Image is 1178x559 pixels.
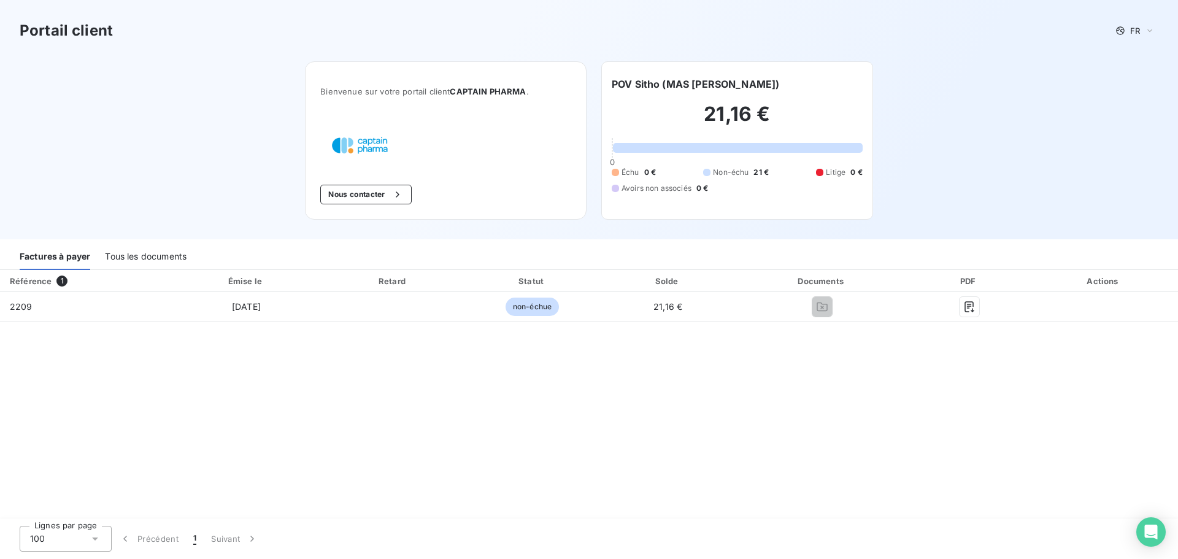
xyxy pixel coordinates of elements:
[10,301,33,312] span: 2209
[713,167,749,178] span: Non-échu
[320,185,411,204] button: Nous contacter
[20,244,90,270] div: Factures à payer
[10,276,52,286] div: Référence
[1130,26,1140,36] span: FR
[193,533,196,545] span: 1
[610,157,615,167] span: 0
[612,77,779,91] h6: POV Sitho (MAS [PERSON_NAME])
[20,20,113,42] h3: Portail client
[612,102,863,139] h2: 21,16 €
[1032,275,1176,287] div: Actions
[826,167,845,178] span: Litige
[1136,517,1166,547] div: Open Intercom Messenger
[320,126,399,165] img: Company logo
[603,275,732,287] div: Solde
[850,167,862,178] span: 0 €
[644,167,656,178] span: 0 €
[204,526,266,552] button: Suivant
[912,275,1027,287] div: PDF
[320,87,571,96] span: Bienvenue sur votre portail client .
[450,87,526,96] span: CAPTAIN PHARMA
[105,244,187,270] div: Tous les documents
[30,533,45,545] span: 100
[622,183,691,194] span: Avoirs non associés
[112,526,186,552] button: Précédent
[466,275,599,287] div: Statut
[325,275,461,287] div: Retard
[172,275,321,287] div: Émise le
[737,275,907,287] div: Documents
[186,526,204,552] button: 1
[653,301,682,312] span: 21,16 €
[56,276,67,287] span: 1
[622,167,639,178] span: Échu
[753,167,769,178] span: 21 €
[696,183,708,194] span: 0 €
[506,298,559,316] span: non-échue
[232,301,261,312] span: [DATE]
